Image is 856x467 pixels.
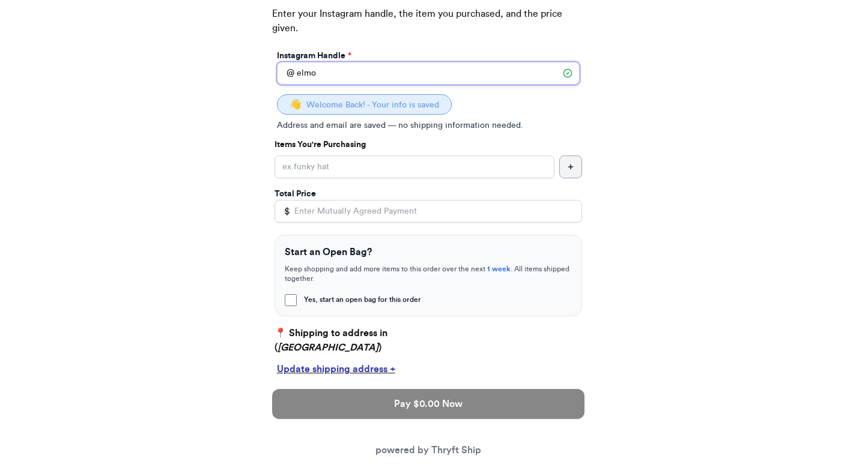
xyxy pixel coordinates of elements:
[275,200,582,223] input: Enter Mutually Agreed Payment
[306,101,439,109] span: Welcome Back! - Your info is saved
[277,62,294,85] div: @
[272,7,584,47] p: Enter your Instagram handle, the item you purchased, and the price given.
[285,264,572,283] p: Keep shopping and add more items to this order over the next . All items shipped together.
[277,362,580,376] div: Update shipping address +
[304,295,421,304] span: Yes, start an open bag for this order
[275,326,582,355] p: 📍 Shipping to address in ( )
[277,50,351,62] label: Instagram Handle
[275,188,316,200] label: Total Price
[277,119,580,131] p: Address and email are saved — no shipping information needed.
[285,245,572,259] h3: Start an Open Bag?
[275,139,582,151] p: Items You're Purchasing
[272,389,584,419] button: Pay $0.00 Now
[487,265,511,273] span: 1 week
[275,155,554,178] input: ex.funky hat
[278,343,378,352] em: [GEOGRAPHIC_DATA]
[285,294,297,306] input: Yes, start an open bag for this order
[290,100,302,109] span: 👋
[275,200,290,223] div: $
[375,445,481,455] a: powered by Thryft Ship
